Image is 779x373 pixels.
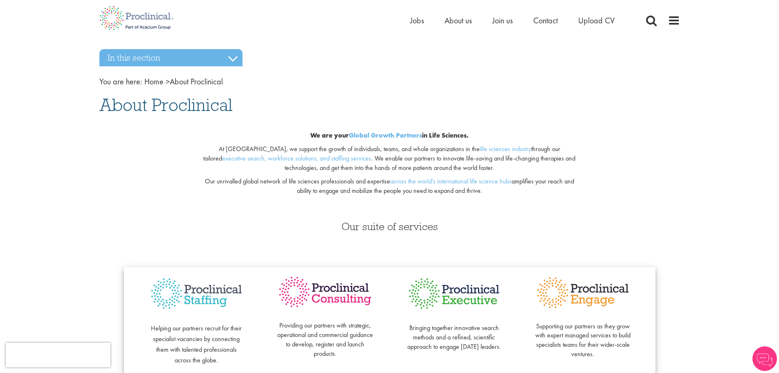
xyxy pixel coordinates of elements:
[144,76,223,87] span: About Proclinical
[99,49,242,66] h3: In this section
[445,15,472,26] a: About us
[99,94,232,116] span: About Proclinical
[277,312,373,359] p: Providing our partners with strategic, operational and commercial guidance to develop, register a...
[406,314,502,351] p: Bringing together innovative search methods and a refined, scientific approach to engage [DATE] l...
[99,76,142,87] span: You are here:
[390,177,512,185] a: across the world's international life science hubs
[535,275,631,310] img: Proclinical Engage
[535,312,631,359] p: Supporting our partners as they grow with expert managed services to build specialists teams for ...
[144,76,164,87] a: breadcrumb link to Home
[410,15,424,26] a: Jobs
[166,76,170,87] span: >
[198,177,581,196] p: Our unrivalled global network of life sciences professionals and expertise amplifies your reach a...
[480,145,531,153] a: life sciences industry
[752,346,777,371] img: Chatbot
[151,324,242,364] span: Helping our partners recruit for their specialist vacancies by connecting them with talented prof...
[99,221,680,232] h3: Our suite of services
[198,145,581,173] p: At [GEOGRAPHIC_DATA], we support the growth of individuals, teams, and whole organizations in the...
[406,275,502,312] img: Proclinical Executive
[533,15,558,26] a: Contact
[148,275,245,312] img: Proclinical Staffing
[349,131,422,140] a: Global Growth Partners
[492,15,513,26] a: Join us
[310,131,469,140] b: We are your in Life Sciences.
[222,154,371,163] a: executive search, workforce solutions, and staffing services
[277,275,373,309] img: Proclinical Consulting
[578,15,615,26] a: Upload CV
[6,343,110,367] iframe: reCAPTCHA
